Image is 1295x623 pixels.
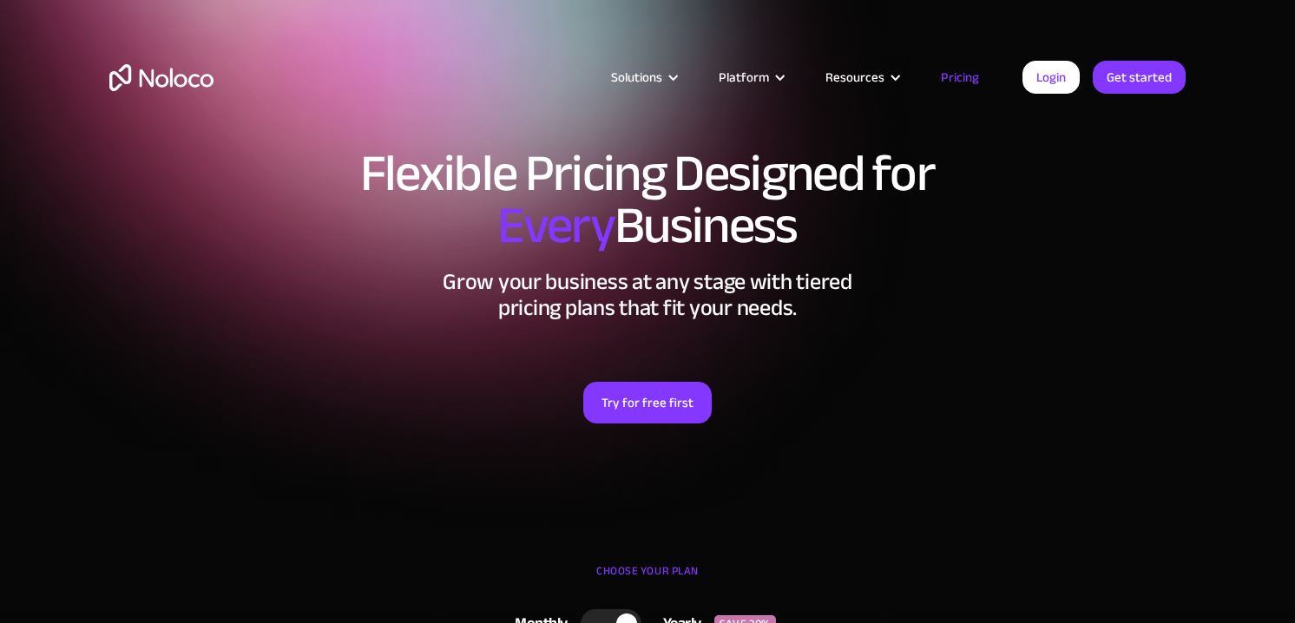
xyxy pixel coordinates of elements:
div: Solutions [611,66,662,89]
div: CHOOSE YOUR PLAN [109,558,1186,601]
div: Resources [804,66,919,89]
h1: Flexible Pricing Designed for Business [109,148,1186,252]
div: Platform [697,66,804,89]
span: Every [497,177,615,274]
div: Solutions [589,66,697,89]
div: Resources [825,66,884,89]
div: Platform [719,66,769,89]
a: Get started [1093,61,1186,94]
h2: Grow your business at any stage with tiered pricing plans that fit your needs. [109,269,1186,321]
a: Try for free first [583,382,712,423]
a: Pricing [919,66,1001,89]
a: home [109,64,214,91]
a: Login [1022,61,1080,94]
